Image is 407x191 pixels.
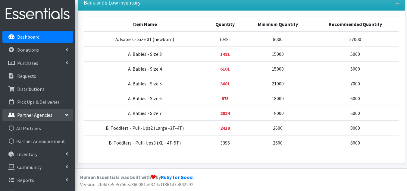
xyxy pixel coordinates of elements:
[17,177,34,183] p: Reports
[244,91,312,106] td: 18000
[312,17,399,32] th: Recommended Quantity
[84,135,206,150] td: B: Toddlers - Pull-Ups3 (XL - 4T-5T)
[17,151,37,157] p: Inventory
[17,86,45,92] p: Distributions
[17,99,60,105] p: Pick Ups & Deliveries
[206,32,244,47] td: 10481
[84,106,206,120] td: A: Babies - Size 7
[2,174,73,186] a: Reports
[244,76,312,91] td: 21000
[17,34,39,40] p: Dashboard
[244,106,312,120] td: 18000
[2,135,73,147] a: Partner Announcement
[84,120,206,135] td: B: Toddlers - Pull-Ups2 (Large -3T-4T)
[2,83,73,95] a: Distributions
[17,112,52,118] p: Partner Agencies
[220,51,230,57] strong: Below minimum quantity
[2,31,73,43] a: Dashboard
[244,46,312,61] td: 15000
[2,96,73,108] a: Pick Ups & Deliveries
[84,91,206,106] td: A: Babies - Size 6
[17,164,42,170] p: Community
[2,57,73,69] a: Purchases
[17,47,39,53] p: Donations
[312,135,399,150] td: 8000
[17,73,36,79] p: Requests
[244,120,312,135] td: 2600
[312,76,399,91] td: 7000
[220,66,230,72] strong: Below minimum quantity
[206,135,244,150] td: 3396
[244,32,312,47] td: 8000
[221,95,229,101] strong: Below minimum quantity
[84,46,206,61] td: A: Babies - Size 3
[2,109,73,121] a: Partner Agencies
[312,32,399,47] td: 27000
[84,32,206,47] td: A: Babies - Size 01 (newborn)
[220,125,230,131] strong: Below minimum quantity
[312,106,399,120] td: 6000
[2,161,73,173] a: Community
[84,76,206,91] td: A: Babies - Size 5
[2,122,73,134] a: All Partners
[312,61,399,76] td: 5000
[312,46,399,61] td: 5000
[2,148,73,160] a: Inventory
[80,174,194,180] strong: Human Essentials was built with by .
[312,120,399,135] td: 8000
[2,4,73,24] img: HumanEssentials
[312,91,399,106] td: 6000
[220,81,230,87] strong: Below minimum quantity
[244,135,312,150] td: 2600
[206,17,244,32] th: Quantity
[244,61,312,76] td: 15000
[84,17,206,32] th: Item Name
[2,44,73,56] a: Donations
[84,61,206,76] td: A: Babies - Size 4
[244,17,312,32] th: Minimum Quantity
[80,181,193,187] span: Version: 2b4d3e5e5756ea860081a6349a1f861d7e842292
[161,174,193,180] a: Ruby for Good
[17,60,38,66] p: Purchases
[220,110,230,116] strong: Below minimum quantity
[2,70,73,82] a: Requests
